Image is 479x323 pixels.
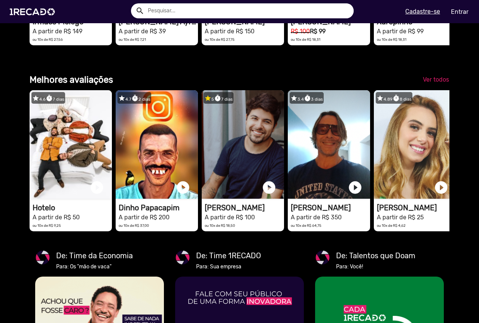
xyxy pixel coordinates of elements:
small: A partir de R$ 25 [377,214,424,221]
mat-icon: Example home icon [135,6,144,15]
small: ou 10x de R$ 9,25 [33,223,61,228]
a: play_circle_filled [89,180,104,195]
b: Melhores avaliações [30,74,113,85]
mat-card-title: De: Time 1RECADO [196,250,261,261]
video: 1RECADO vídeos dedicados para fãs e empresas [116,90,198,199]
h1: [PERSON_NAME] [377,203,456,212]
mat-card-title: De: Time da Economia [56,250,133,261]
b: R$ 99 [310,28,326,35]
small: A partir de R$ 100 [205,214,255,221]
h1: [PERSON_NAME] [205,203,284,212]
a: Entrar [446,5,473,18]
video: 1RECADO vídeos dedicados para fãs e empresas [288,90,370,199]
small: A partir de R$ 39 [119,28,166,35]
small: ou 10x de R$ 18,50 [205,223,235,228]
small: ou 10x de R$ 18,31 [291,37,320,42]
a: play_circle_filled [262,180,277,195]
small: ou 10x de R$ 4,62 [377,223,406,228]
video: 1RECADO vídeos dedicados para fãs e empresas [30,90,112,199]
small: A partir de R$ 200 [119,214,170,221]
mat-card-subtitle: Para: Sua empresa [196,263,261,271]
small: A partir de R$ 150 [205,28,254,35]
small: A partir de R$ 99 [377,28,424,35]
small: A partir de R$ 350 [291,214,342,221]
small: ou 10x de R$ 37,00 [119,223,149,228]
a: play_circle_filled [434,180,449,195]
small: ou 10x de R$ 27,56 [33,37,63,42]
small: ou 10x de R$ 27,75 [205,37,235,42]
h1: Dinho Papacapim [119,203,198,212]
small: ou 10x de R$ 64,75 [291,223,321,228]
u: Cadastre-se [405,8,440,15]
mat-card-title: De: Talentos que Doam [336,250,415,261]
span: Ver todos [423,76,449,83]
small: A partir de R$ 50 [33,214,80,221]
small: A partir de R$ 149 [33,28,82,35]
input: Pesquisar... [142,3,354,18]
small: ou 10x de R$ 7,21 [119,37,146,42]
h1: Hotelo [33,203,112,212]
video: 1RECADO vídeos dedicados para fãs e empresas [202,90,284,199]
button: Example home icon [133,4,146,17]
video: 1RECADO vídeos dedicados para fãs e empresas [374,90,456,199]
a: play_circle_filled [348,180,363,195]
mat-card-subtitle: Para: Os "mão de vaca" [56,263,133,271]
a: play_circle_filled [176,180,190,195]
small: ou 10x de R$ 18,31 [377,37,406,42]
h1: [PERSON_NAME] [291,203,370,212]
mat-card-subtitle: Para: Você! [336,263,415,271]
small: R$ 100 [291,28,310,35]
